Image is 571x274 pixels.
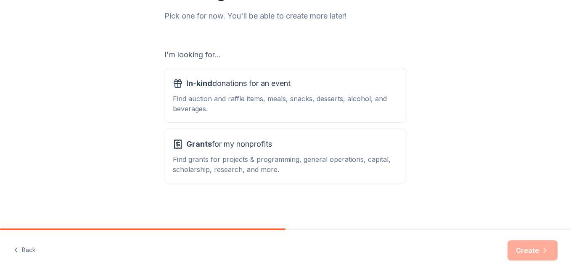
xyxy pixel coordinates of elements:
[186,140,212,148] span: Grants
[164,9,407,23] div: Pick one for now. You'll be able to create more later!
[164,68,407,122] button: In-kinddonations for an eventFind auction and raffle items, meals, snacks, desserts, alcohol, and...
[164,129,407,183] button: Grantsfor my nonprofitsFind grants for projects & programming, general operations, capital, schol...
[173,94,398,114] div: Find auction and raffle items, meals, snacks, desserts, alcohol, and beverages.
[164,48,407,62] div: I'm looking for...
[173,154,398,175] div: Find grants for projects & programming, general operations, capital, scholarship, research, and m...
[13,242,36,259] button: Back
[186,77,291,90] span: donations for an event
[186,79,212,88] span: In-kind
[186,137,272,151] span: for my nonprofits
